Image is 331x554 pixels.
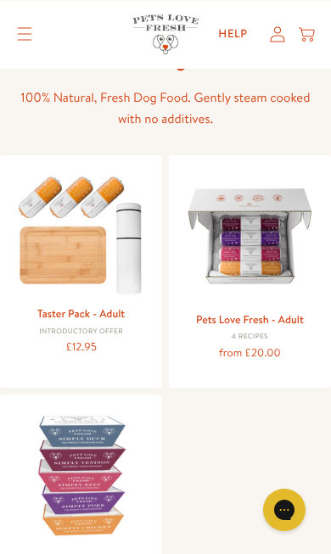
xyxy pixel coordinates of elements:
[13,339,149,357] div: £12.95
[13,407,149,544] img: Pets Love Fresh Trays - Adult
[37,306,125,322] a: Taster Pack - Adult
[132,14,199,53] img: Pets Love Fresh
[255,483,314,537] iframe: Gorgias live chat messenger
[21,88,311,128] span: 100% Natural, Fresh Dog Food. Gently steam cooked with no additives.
[13,168,149,299] img: Taster Pack - Adult
[4,14,46,54] summary: Translation missing: en.sections.header.menu
[182,344,318,363] div: from £20.00
[205,18,260,49] a: Help
[17,46,315,73] h1: Adult Dog Food
[182,168,318,305] img: Pets Love Fresh - Adult
[196,312,304,327] a: Pets Love Fresh - Adult
[182,333,318,341] div: 4 Recipes
[13,327,149,336] div: Introductory Offer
